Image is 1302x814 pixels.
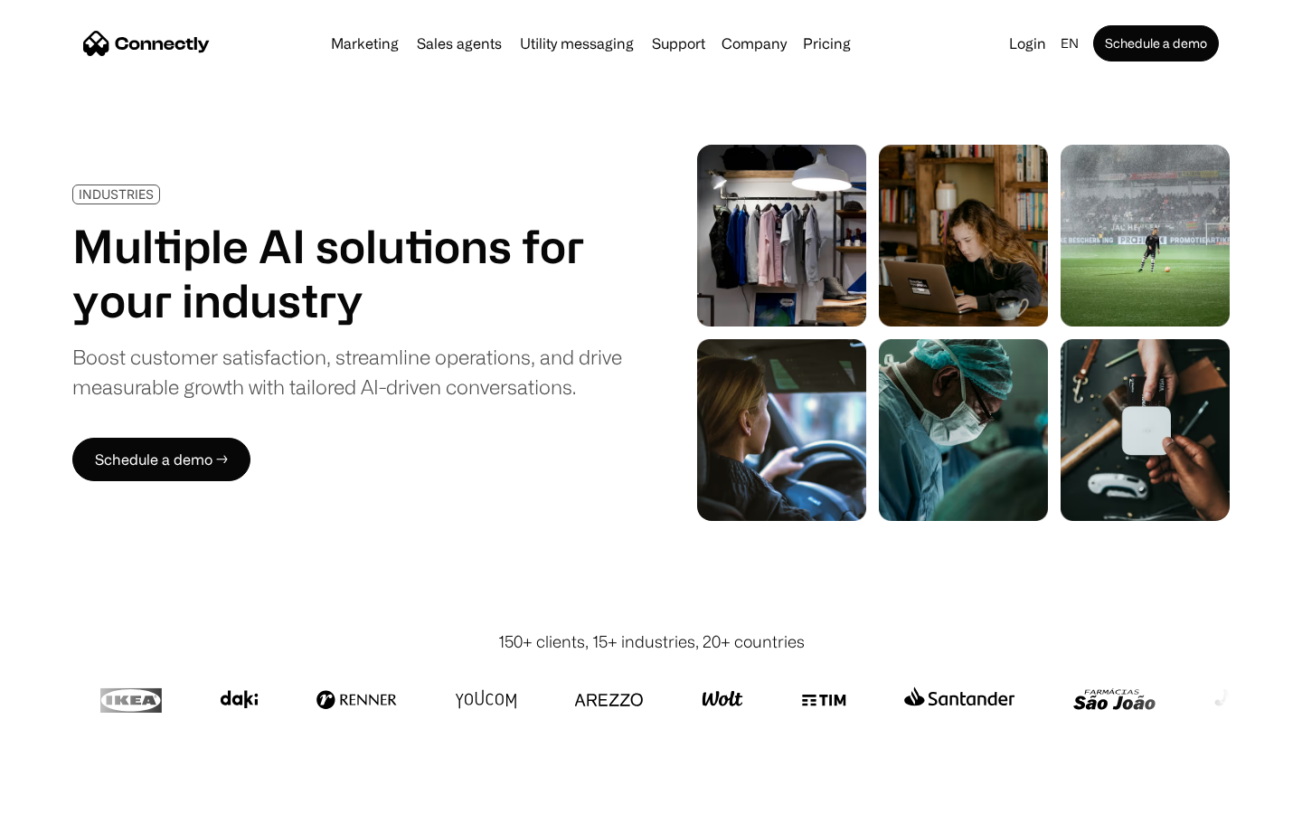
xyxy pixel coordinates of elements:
a: home [83,30,210,57]
div: Boost customer satisfaction, streamline operations, and drive measurable growth with tailored AI-... [72,342,622,402]
aside: Language selected: English [18,781,108,808]
div: 150+ clients, 15+ industries, 20+ countries [498,629,805,654]
a: Support [645,36,712,51]
a: Sales agents [410,36,509,51]
div: Company [722,31,787,56]
a: Marketing [324,36,406,51]
div: INDUSTRIES [79,187,154,201]
a: Pricing [796,36,858,51]
h1: Multiple AI solutions for your industry [72,219,622,327]
ul: Language list [36,782,108,808]
a: Schedule a demo → [72,438,250,481]
a: Schedule a demo [1093,25,1219,62]
a: Utility messaging [513,36,641,51]
div: en [1053,31,1090,56]
div: en [1061,31,1079,56]
div: Company [716,31,792,56]
a: Login [1002,31,1053,56]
